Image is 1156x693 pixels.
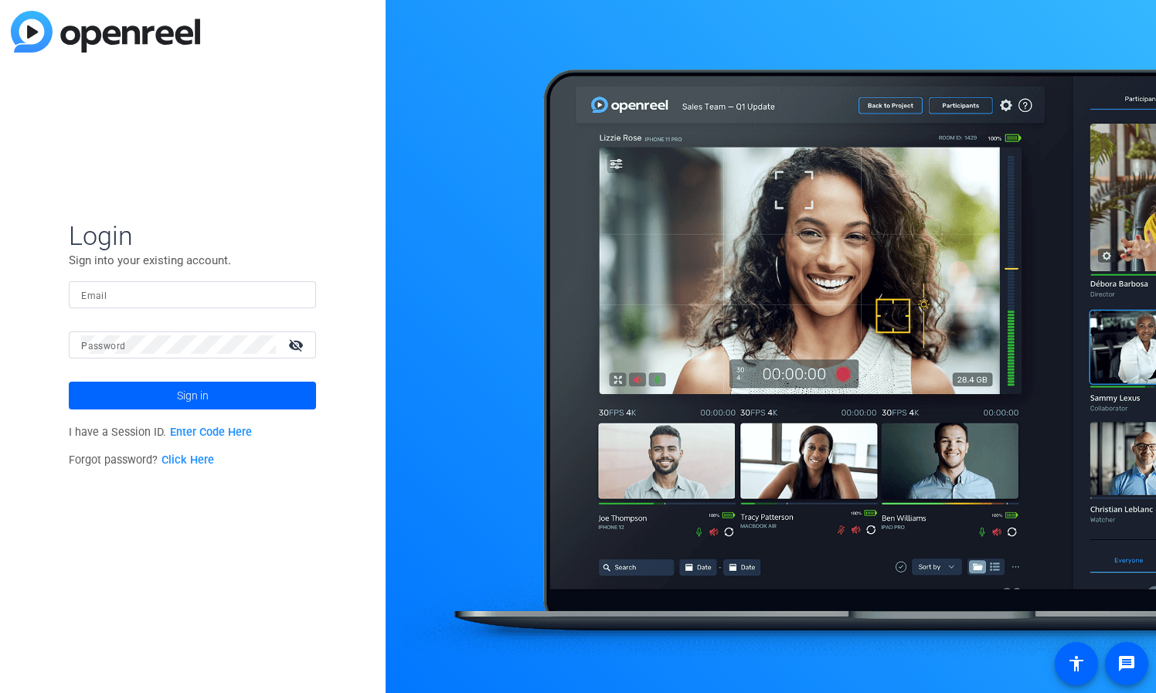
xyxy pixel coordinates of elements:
mat-label: Password [81,341,125,352]
input: Enter Email Address [81,285,304,304]
a: Click Here [161,454,214,467]
span: Sign in [177,376,209,415]
a: Enter Code Here [170,426,252,439]
mat-icon: visibility_off [279,334,316,356]
mat-label: Email [81,290,107,301]
button: Sign in [69,382,316,409]
span: Login [69,219,316,252]
img: blue-gradient.svg [11,11,200,53]
mat-icon: message [1117,654,1136,673]
span: I have a Session ID. [69,426,252,439]
p: Sign into your existing account. [69,252,316,269]
span: Forgot password? [69,454,214,467]
mat-icon: accessibility [1067,654,1086,673]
